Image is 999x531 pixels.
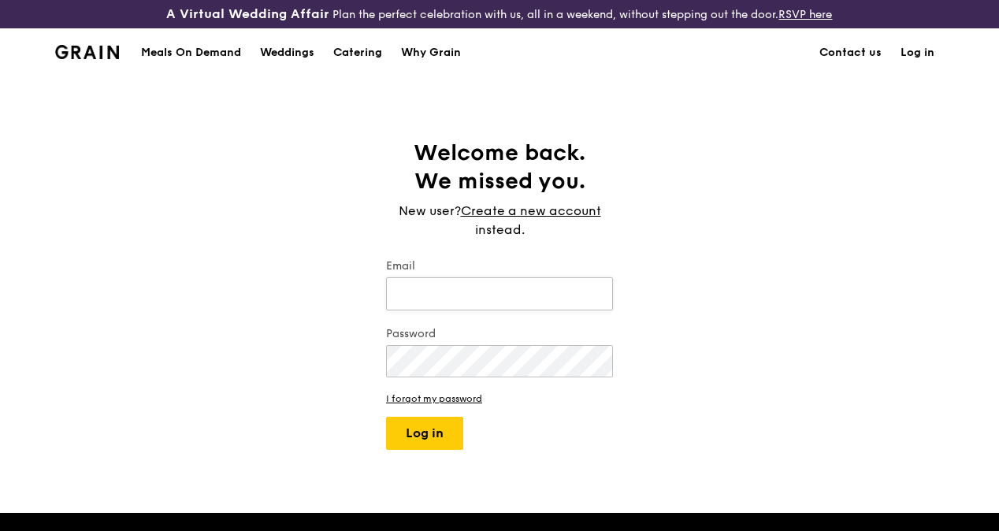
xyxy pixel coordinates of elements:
[891,29,944,76] a: Log in
[778,8,832,21] a: RSVP here
[260,29,314,76] div: Weddings
[55,45,119,59] img: Grain
[166,6,329,22] h3: A Virtual Wedding Affair
[386,139,613,195] h1: Welcome back. We missed you.
[251,29,324,76] a: Weddings
[386,393,613,404] a: I forgot my password
[386,417,463,450] button: Log in
[399,203,461,218] span: New user?
[810,29,891,76] a: Contact us
[55,28,119,75] a: GrainGrain
[333,29,382,76] div: Catering
[392,29,470,76] a: Why Grain
[141,29,241,76] div: Meals On Demand
[166,6,832,22] div: Plan the perfect celebration with us, all in a weekend, without stepping out the door.
[324,29,392,76] a: Catering
[386,258,613,274] label: Email
[475,222,525,237] span: instead.
[386,326,613,342] label: Password
[461,202,601,221] a: Create a new account
[401,29,461,76] div: Why Grain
